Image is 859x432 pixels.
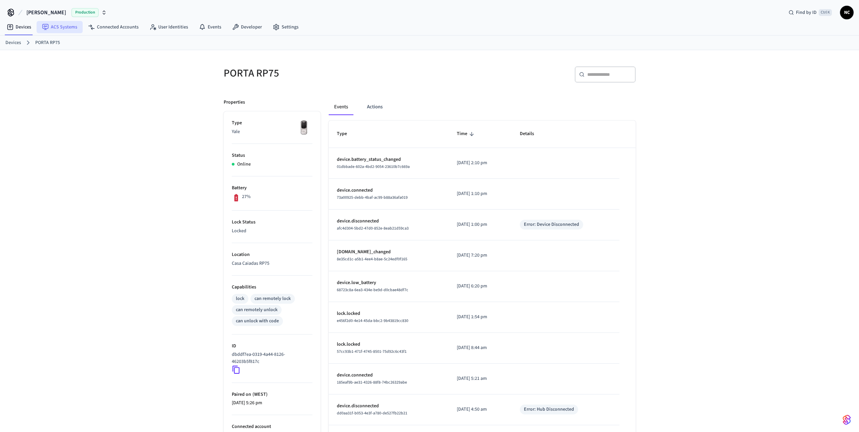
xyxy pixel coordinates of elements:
[841,6,853,19] span: NC
[337,249,441,256] p: [DOMAIN_NAME]_changed
[337,310,441,317] p: lock.locked
[337,256,407,262] span: 8e35cd1c-a5b1-4ee4-b8ae-5c24edf0f165
[457,283,504,290] p: [DATE] 6:20 pm
[242,193,251,200] p: 27%
[224,66,426,80] h5: PORTA RP75
[457,221,504,228] p: [DATE] 1:00 pm
[819,9,832,16] span: Ctrl K
[254,295,291,302] div: can remotely lock
[295,120,312,136] img: Yale Assure Touchscreen Wifi Smart Lock, Satin Nickel, Front
[329,99,636,115] div: ant example
[524,221,579,228] div: Error: Device Disconnected
[232,228,312,235] p: Locked
[232,343,312,350] p: ID
[457,129,476,139] span: Time
[337,341,441,348] p: lock.locked
[337,403,441,410] p: device.disconnected
[26,8,66,17] span: [PERSON_NAME]
[329,99,353,115] button: Events
[457,314,504,321] p: [DATE] 1:54 pm
[337,129,356,139] span: Type
[337,287,408,293] span: 68723c8a-6ea3-434e-be9d-d0cbae48df7c
[232,351,310,365] p: dbddf7ea-0319-4a44-8126-46203b5f817c
[337,410,407,416] span: dd0aa31f-b053-4e3f-a780-de527fb22b21
[236,306,278,314] div: can remotely unlock
[337,156,441,163] p: device.battery_status_changed
[457,159,504,167] p: [DATE] 2:10 pm
[337,318,408,324] span: e456f2d0-4e14-45da-bbc2-9b43819cc830
[224,99,245,106] p: Properties
[337,195,408,200] span: 73a00925-debb-4baf-ac99-b88a36afa019
[457,406,504,413] p: [DATE] 4:50 am
[37,21,83,33] a: ACS Systems
[337,187,441,194] p: device.connected
[232,251,312,258] p: Location
[337,380,407,385] span: 185eaf9b-ae31-4326-88f8-74bc26329abe
[337,349,407,354] span: 57cc93b1-471f-4745-8501-75d92c6c43f1
[232,185,312,192] p: Battery
[337,279,441,286] p: device.low_battery
[457,344,504,351] p: [DATE] 8:44 am
[840,6,854,19] button: NC
[232,399,312,407] p: [DATE] 5:26 pm
[35,39,60,46] a: PORTA RP75
[227,21,267,33] a: Developer
[71,8,99,17] span: Production
[232,423,312,430] p: Connected account
[267,21,304,33] a: Settings
[457,375,504,382] p: [DATE] 5:21 am
[337,225,409,231] span: afc4d304-5bd2-47d0-852e-8eab21d59ca3
[783,6,837,19] div: Find by IDCtrl K
[457,252,504,259] p: [DATE] 7:20 pm
[520,129,543,139] span: Details
[237,161,251,168] p: Online
[144,21,193,33] a: User Identities
[232,152,312,159] p: Status
[251,391,268,398] span: ( WEST )
[193,21,227,33] a: Events
[796,9,817,16] span: Find by ID
[337,164,410,170] span: 01dbbade-602a-4bd2-9054-23610b7c669a
[5,39,21,46] a: Devices
[337,218,441,225] p: device.disconnected
[362,99,388,115] button: Actions
[337,372,441,379] p: device.connected
[232,120,312,127] p: Type
[83,21,144,33] a: Connected Accounts
[232,391,312,398] p: Paired on
[1,21,37,33] a: Devices
[232,260,312,267] p: Casa Caiadas RP75
[236,295,244,302] div: lock
[232,219,312,226] p: Lock Status
[232,128,312,135] p: Yale
[236,318,279,325] div: can unlock with code
[457,190,504,197] p: [DATE] 1:10 pm
[524,406,574,413] div: Error: Hub Disconnected
[232,284,312,291] p: Capabilities
[843,414,851,425] img: SeamLogoGradient.69752ec5.svg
